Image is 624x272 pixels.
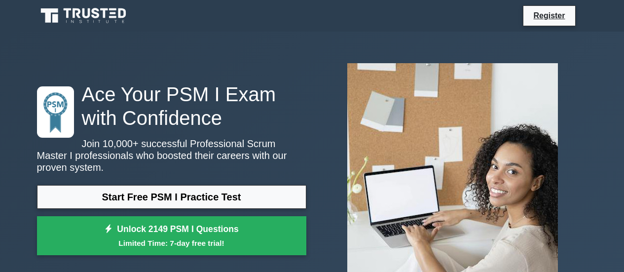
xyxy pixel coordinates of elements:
a: Register [527,9,571,22]
h1: Ace Your PSM I Exam with Confidence [37,82,306,130]
a: Unlock 2149 PSM I QuestionsLimited Time: 7-day free trial! [37,216,306,256]
p: Join 10,000+ successful Professional Scrum Master I professionals who boosted their careers with ... [37,138,306,173]
a: Start Free PSM I Practice Test [37,185,306,209]
small: Limited Time: 7-day free trial! [49,237,294,249]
